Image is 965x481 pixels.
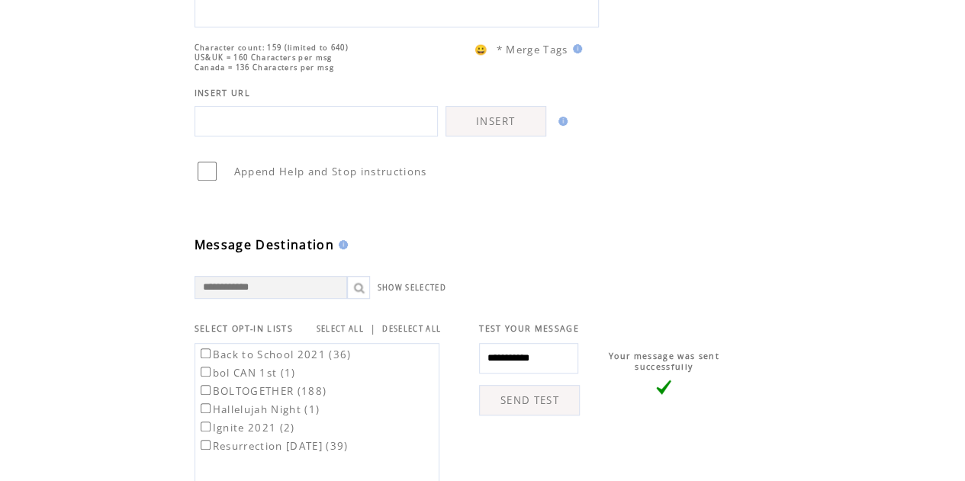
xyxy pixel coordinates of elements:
[479,323,579,334] span: TEST YOUR MESSAGE
[201,440,211,450] input: Resurrection [DATE] (39)
[474,43,488,56] span: 😀
[198,384,327,398] label: BOLTOGETHER (188)
[609,351,719,372] span: Your message was sent successfully
[195,53,333,63] span: US&UK = 160 Characters per msg
[198,366,296,380] label: bol CAN 1st (1)
[234,165,427,178] span: Append Help and Stop instructions
[378,283,446,293] a: SHOW SELECTED
[198,402,320,416] label: Hallelujah Night (1)
[195,236,334,253] span: Message Destination
[198,439,349,453] label: Resurrection [DATE] (39)
[201,403,211,413] input: Hallelujah Night (1)
[446,106,546,136] a: INSERT
[497,43,568,56] span: * Merge Tags
[195,63,334,72] span: Canada = 136 Characters per msg
[198,348,352,361] label: Back to School 2021 (36)
[198,421,295,435] label: Ignite 2021 (2)
[317,324,364,334] a: SELECT ALL
[382,324,441,334] a: DESELECT ALL
[370,322,376,335] span: |
[195,43,349,53] span: Character count: 159 (limited to 640)
[334,240,348,249] img: help.gif
[195,323,293,334] span: SELECT OPT-IN LISTS
[568,44,582,53] img: help.gif
[201,367,211,377] input: bol CAN 1st (1)
[201,422,211,431] input: Ignite 2021 (2)
[656,380,671,395] img: vLarge.png
[195,88,250,98] span: INSERT URL
[201,348,211,358] input: Back to School 2021 (36)
[201,385,211,395] input: BOLTOGETHER (188)
[554,117,568,126] img: help.gif
[479,385,580,415] a: SEND TEST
